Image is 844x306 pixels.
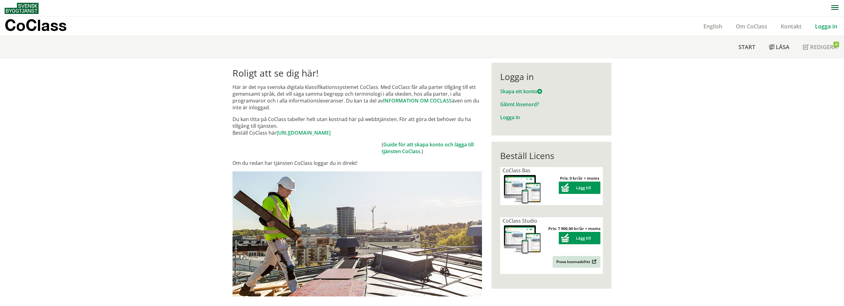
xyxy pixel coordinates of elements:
a: INFORMATION OM COCLASS [383,97,452,104]
a: Glömt lösenord? [500,101,539,108]
a: Lägg till [559,235,600,241]
p: Du kan titta på CoClass tabeller helt utan kostnad här på webbtjänsten. För att göra det behöver ... [233,116,482,136]
strong: Pris: 7 900,00 kr/år + moms [548,226,600,231]
img: Svensk Byggtjänst [5,3,39,14]
a: Om CoClass [729,23,774,30]
a: [URL][DOMAIN_NAME] [277,129,331,136]
img: Outbound.png [591,259,597,264]
a: CoClass [5,17,80,36]
a: English [697,23,729,30]
img: coclass-license.jpg [503,174,542,205]
p: CoClass [5,22,67,29]
a: Guide för att skapa konto och lägga till tjänsten CoClass [382,141,474,155]
span: Läsa [776,43,789,51]
img: login.jpg [233,171,482,296]
span: CoClass Studio [503,217,537,224]
img: coclass-license.jpg [503,224,542,255]
button: Lägg till [559,232,600,244]
a: Start [732,36,762,58]
a: Logga in [500,114,520,121]
h1: Roligt att se dig här! [233,68,482,79]
strong: Pris: 0 kr/år + moms [560,175,599,181]
td: ( .) [382,141,482,155]
div: Beställ Licens [500,150,603,161]
p: Här är det nya svenska digitala klassifikationssystemet CoClass. Med CoClass får alla parter till... [233,84,482,111]
a: Läsa [762,36,796,58]
span: Start [739,43,755,51]
a: Skapa ett konto [500,88,542,95]
div: Logga in [500,71,603,82]
button: Lägg till [559,182,600,194]
span: CoClass Bas [503,167,530,174]
a: Prova kostnadsfritt [553,256,600,268]
a: Logga in [808,23,844,30]
a: Kontakt [774,23,808,30]
p: Om du redan har tjänsten CoClass loggar du in direkt! [233,160,482,166]
a: Lägg till [559,185,600,191]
